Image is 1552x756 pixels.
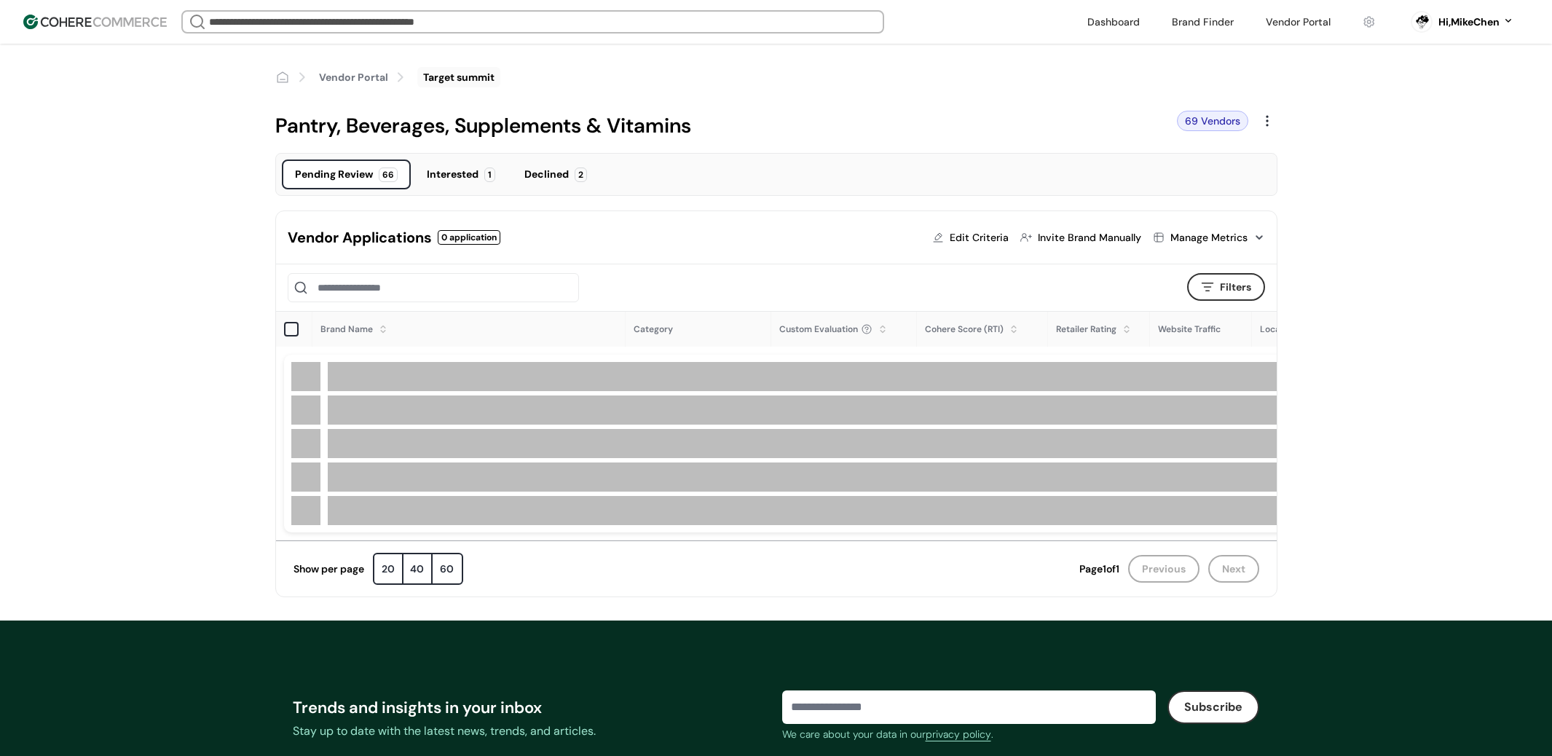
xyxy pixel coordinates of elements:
[423,70,495,85] div: Target summit
[779,323,858,336] span: Custom Evaluation
[1411,11,1433,33] svg: 0 percent
[23,15,167,29] img: Cohere Logo
[634,323,673,335] span: Category
[1128,555,1200,583] button: Previous
[427,167,478,182] div: Interested
[294,562,364,577] div: Show per page
[293,696,771,720] div: Trends and insights in your inbox
[438,230,500,245] div: 0 application
[484,168,495,182] div: 1
[295,167,373,182] div: Pending Review
[1438,15,1514,30] button: Hi,MikeChen
[1177,111,1248,131] div: 69 Vendors
[374,554,403,583] div: 20
[1208,555,1259,583] button: Next
[991,728,993,741] span: .
[782,728,926,741] span: We care about your data in our
[1079,562,1119,577] div: Page 1 of 1
[1158,323,1221,335] span: Website Traffic
[275,111,1165,141] div: Pantry, Beverages, Supplements & Vitamins
[926,727,991,742] a: privacy policy
[403,554,433,583] div: 40
[524,167,569,182] div: Declined
[1260,323,1296,335] span: Location
[275,67,1277,87] nav: breadcrumb
[293,722,771,740] div: Stay up to date with the latest news, trends, and articles.
[320,323,373,336] div: Brand Name
[950,230,1009,245] div: Edit Criteria
[1438,15,1500,30] div: Hi, MikeChen
[925,323,1004,336] div: Cohere Score (RTI)
[288,227,432,248] div: Vendor Applications
[1038,230,1141,245] div: Invite Brand Manually
[1187,273,1265,301] button: Filters
[1056,323,1116,336] div: Retailer Rating
[433,554,462,583] div: 60
[379,168,398,182] div: 66
[1167,690,1259,724] button: Subscribe
[575,168,587,182] div: 2
[319,70,388,85] a: Vendor Portal
[1170,230,1248,245] div: Manage Metrics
